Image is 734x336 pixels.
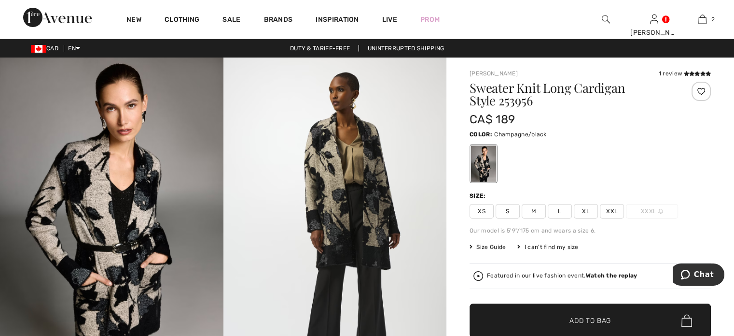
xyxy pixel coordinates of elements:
span: CAD [31,45,62,52]
span: XXL [600,204,624,219]
a: New [126,15,141,26]
a: Brands [264,15,293,26]
a: Live [382,15,397,25]
a: Prom [420,15,440,25]
a: Sale [222,15,240,26]
span: XL [574,204,598,219]
div: [PERSON_NAME] [630,28,678,38]
a: [PERSON_NAME] [470,70,518,77]
span: XS [470,204,494,219]
img: 1ère Avenue [23,8,92,27]
span: 2 [711,15,715,24]
span: XXXL [626,204,678,219]
img: ring-m.svg [658,209,663,214]
img: Bag.svg [681,314,692,327]
span: S [496,204,520,219]
span: M [522,204,546,219]
span: Inspiration [316,15,359,26]
img: My Info [650,14,658,25]
div: Featured in our live fashion event. [487,273,637,279]
img: Watch the replay [473,271,483,281]
div: Size: [470,191,488,200]
span: EN [68,45,80,52]
span: Color: [470,131,492,138]
div: Champagne/black [471,146,496,182]
div: Our model is 5'9"/175 cm and wears a size 6. [470,226,711,235]
span: CA$ 189 [470,113,515,126]
span: Size Guide [470,243,506,251]
img: search the website [602,14,610,25]
iframe: Opens a widget where you can chat to one of our agents [673,263,724,288]
a: 2 [679,14,726,25]
strong: Watch the replay [586,272,637,279]
div: 1 review [659,69,711,78]
a: Clothing [165,15,199,26]
span: L [548,204,572,219]
h1: Sweater Knit Long Cardigan Style 253956 [470,82,671,107]
img: Canadian Dollar [31,45,46,53]
span: Add to Bag [569,316,611,326]
a: Sign In [650,15,658,24]
div: I can't find my size [517,243,578,251]
img: My Bag [698,14,706,25]
span: Champagne/black [494,131,547,138]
